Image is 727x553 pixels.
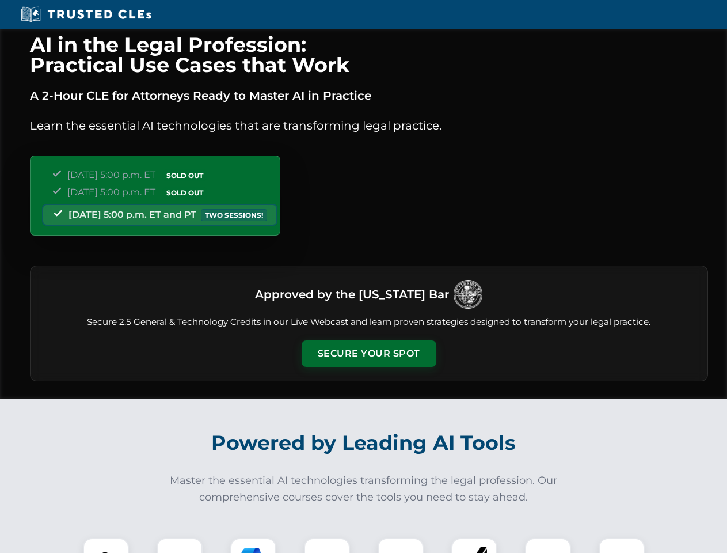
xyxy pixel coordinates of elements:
h3: Approved by the [US_STATE] Bar [255,284,449,305]
p: Master the essential AI technologies transforming the legal profession. Our comprehensive courses... [162,472,565,506]
img: Logo [454,280,482,309]
p: Learn the essential AI technologies that are transforming legal practice. [30,116,708,135]
h2: Powered by Leading AI Tools [45,423,683,463]
span: SOLD OUT [162,187,207,199]
span: SOLD OUT [162,169,207,181]
span: [DATE] 5:00 p.m. ET [67,187,155,198]
span: [DATE] 5:00 p.m. ET [67,169,155,180]
img: Trusted CLEs [17,6,155,23]
button: Secure Your Spot [302,340,436,367]
p: A 2-Hour CLE for Attorneys Ready to Master AI in Practice [30,86,708,105]
p: Secure 2.5 General & Technology Credits in our Live Webcast and learn proven strategies designed ... [44,316,694,329]
h1: AI in the Legal Profession: Practical Use Cases that Work [30,35,708,75]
